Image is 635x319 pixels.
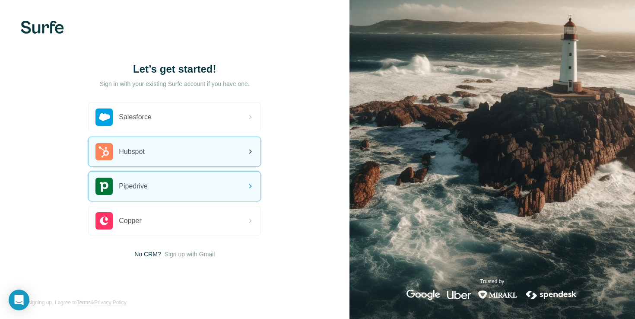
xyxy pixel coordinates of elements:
span: No CRM? [134,250,161,258]
span: Copper [119,216,141,226]
span: By signing up, I agree to & [21,299,127,306]
img: spendesk's logo [524,290,578,300]
img: uber's logo [447,290,471,300]
a: Privacy Policy [94,300,127,306]
span: Hubspot [119,147,145,157]
p: Sign in with your existing Surfe account if you have one. [100,80,250,88]
button: Sign up with Gmail [165,250,215,258]
img: copper's logo [95,212,113,230]
div: Open Intercom Messenger [9,290,29,310]
p: Trusted by [480,278,504,285]
img: pipedrive's logo [95,178,113,195]
a: Terms [76,300,91,306]
img: google's logo [406,290,440,300]
span: Pipedrive [119,181,148,191]
img: Surfe's logo [21,21,64,34]
img: mirakl's logo [478,290,518,300]
img: salesforce's logo [95,108,113,126]
span: Salesforce [119,112,152,122]
img: hubspot's logo [95,143,113,160]
h1: Let’s get started! [88,62,261,76]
